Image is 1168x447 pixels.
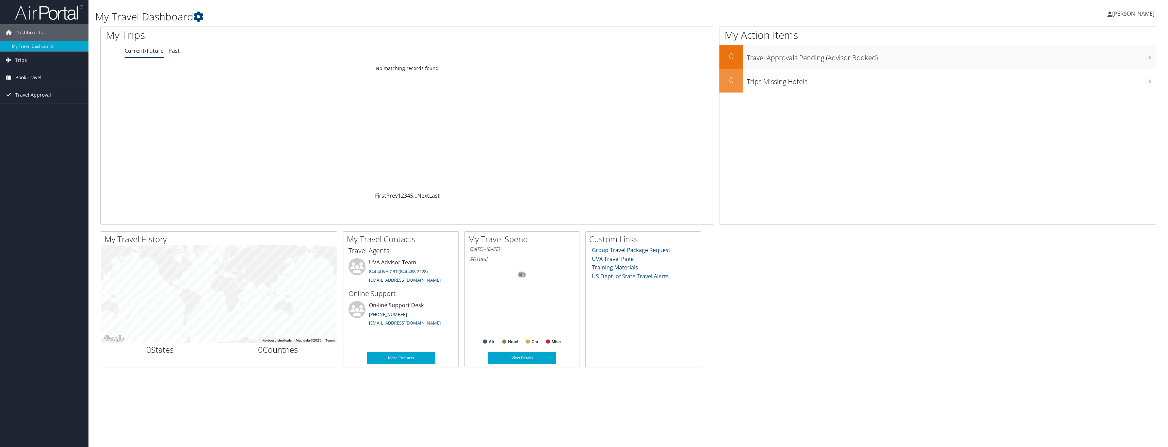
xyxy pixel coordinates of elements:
[719,69,1156,93] a: 0Trips Missing Hotels
[95,10,806,24] h1: My Travel Dashboard
[15,86,51,103] span: Travel Approval
[347,233,458,245] h2: My Travel Contacts
[417,192,429,199] a: Next
[15,69,42,86] span: Book Travel
[413,192,417,199] span: …
[519,273,525,277] tspan: 0%
[401,192,404,199] a: 2
[1112,10,1154,17] span: [PERSON_NAME]
[404,192,407,199] a: 3
[367,352,435,364] a: More Contacts
[592,255,634,263] a: UVA Travel Page
[719,50,743,62] h2: 0
[345,258,457,286] li: UVA Advisor Team
[345,301,457,329] li: On-line Support Desk
[103,334,125,343] a: Open this area in Google Maps (opens a new window)
[470,255,574,263] h6: Total
[369,320,441,326] a: [EMAIL_ADDRESS][DOMAIN_NAME]
[348,289,453,298] h3: Online Support
[296,338,321,342] span: Map data ©2025
[407,192,410,199] a: 4
[508,340,518,344] text: Hotel
[369,311,407,317] a: [PHONE_NUMBER]
[348,246,453,255] h3: Travel Agents
[125,47,164,54] a: Current/Future
[489,340,494,344] text: Air
[146,344,151,355] span: 0
[103,334,125,343] img: Google
[470,255,476,263] span: $0
[398,192,401,199] a: 1
[719,45,1156,69] a: 0Travel Approvals Pending (Advisor Booked)
[258,344,263,355] span: 0
[15,24,43,41] span: Dashboards
[589,233,701,245] h2: Custom Links
[224,344,332,355] h2: Countries
[719,28,1156,42] h1: My Action Items
[1107,3,1161,24] a: [PERSON_NAME]
[101,62,714,74] td: No matching records found
[747,73,1156,86] h3: Trips Missing Hotels
[106,344,214,355] h2: States
[262,338,292,343] button: Keyboard shortcuts
[15,4,83,20] img: airportal-logo.png
[532,340,538,344] text: Car
[429,192,440,199] a: Last
[369,277,441,283] a: [EMAIL_ADDRESS][DOMAIN_NAME]
[470,246,574,252] h6: [DATE] - [DATE]
[592,264,638,271] a: Training Materials
[468,233,580,245] h2: My Travel Spend
[369,268,428,275] a: 844-4UVA-CBT (844-488-2228)
[104,233,337,245] h2: My Travel History
[375,192,386,199] a: First
[106,28,453,42] h1: My Trips
[592,246,670,254] a: Group Travel Package Request
[488,352,556,364] a: View Details
[747,50,1156,63] h3: Travel Approvals Pending (Advisor Booked)
[719,74,743,86] h2: 0
[386,192,398,199] a: Prev
[592,272,669,280] a: US Dept. of State Travel Alerts
[410,192,413,199] a: 5
[325,338,335,342] a: Terms (opens in new tab)
[168,47,180,54] a: Past
[552,340,561,344] text: Misc
[15,52,27,69] span: Trips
